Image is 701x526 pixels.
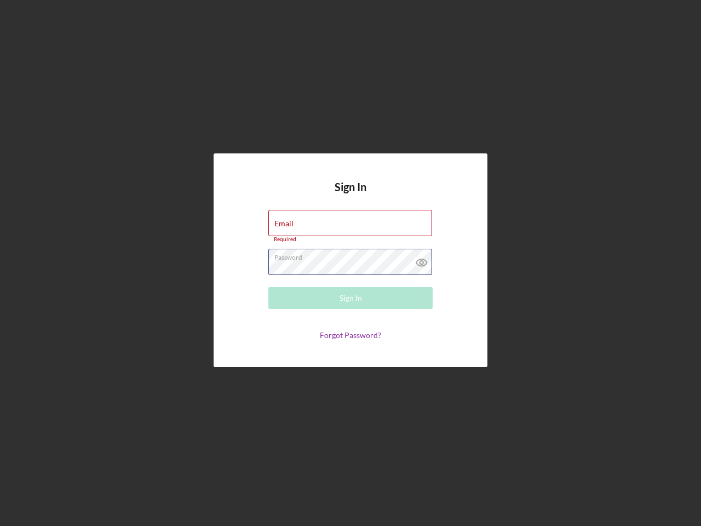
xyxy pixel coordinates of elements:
div: Sign In [340,287,362,309]
div: Required [268,236,433,243]
label: Password [274,249,432,261]
a: Forgot Password? [320,330,381,340]
button: Sign In [268,287,433,309]
label: Email [274,219,294,228]
h4: Sign In [335,181,366,210]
